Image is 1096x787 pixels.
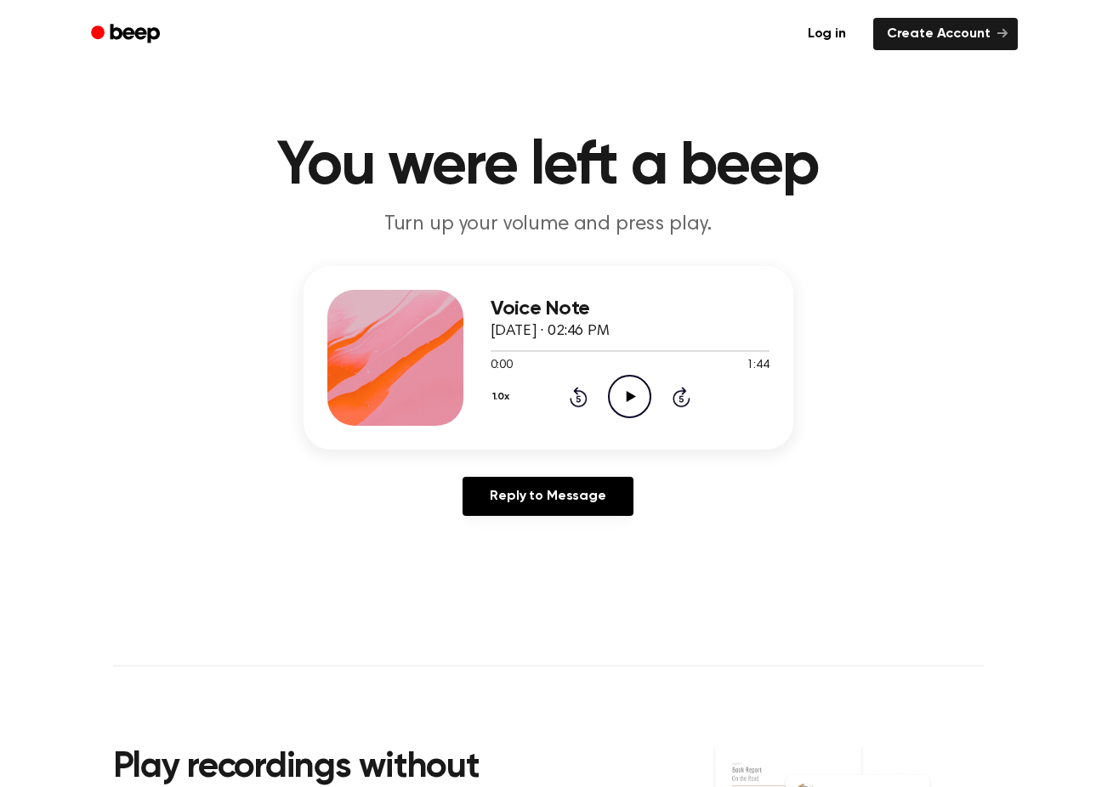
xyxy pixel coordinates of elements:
a: Reply to Message [463,477,633,516]
span: 0:00 [491,357,513,375]
span: [DATE] · 02:46 PM [491,324,610,339]
a: Log in [791,14,863,54]
a: Beep [79,18,175,51]
h1: You were left a beep [113,136,984,197]
p: Turn up your volume and press play. [222,211,875,239]
span: 1:44 [747,357,769,375]
h3: Voice Note [491,297,769,320]
a: Create Account [873,18,1018,50]
button: 1.0x [491,382,516,411]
